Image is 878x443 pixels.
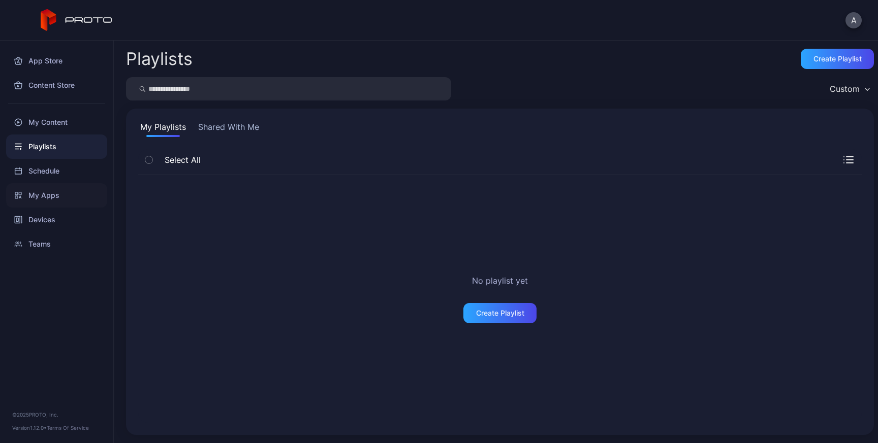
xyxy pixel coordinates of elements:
[12,411,101,419] div: © 2025 PROTO, Inc.
[6,183,107,208] a: My Apps
[463,303,537,323] button: Create Playlist
[6,232,107,256] a: Teams
[6,134,107,159] a: Playlists
[845,12,862,28] button: A
[825,77,874,100] button: Custom
[830,84,860,94] div: Custom
[47,425,89,431] a: Terms Of Service
[801,49,874,69] button: Create Playlist
[6,49,107,73] a: App Store
[813,55,862,63] div: Create Playlist
[472,275,528,287] h2: No playlist yet
[6,73,107,97] a: Content Store
[138,121,188,137] button: My Playlists
[196,121,261,137] button: Shared With Me
[6,208,107,232] a: Devices
[160,154,201,166] span: Select All
[476,309,524,317] div: Create Playlist
[12,425,47,431] span: Version 1.12.0 •
[6,159,107,183] a: Schedule
[6,110,107,134] a: My Content
[126,50,193,68] h2: Playlists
